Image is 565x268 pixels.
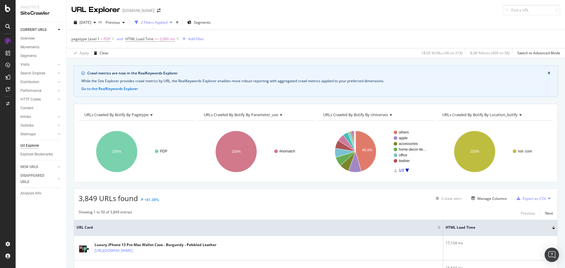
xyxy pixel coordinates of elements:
div: Open Intercom Messenger [545,248,559,262]
div: Crawl metrics are now in the RealKeywords Explorer [87,71,548,76]
span: PDP [104,35,110,43]
div: Visits [20,62,29,68]
h4: URLs Crawled By Botify By parameter_use [203,110,309,119]
div: [DOMAIN_NAME] [122,8,155,14]
span: vs [98,19,103,24]
div: Analytics [20,5,62,10]
div: Content [20,105,33,111]
div: Switch to Advanced Mode [517,50,560,56]
svg: A chart. [79,125,195,178]
a: DISAPPEARED URLS [20,173,56,185]
text: PDP [160,149,167,153]
div: DISAPPEARED URLS [20,173,51,185]
div: CURRENT URLS [20,27,47,33]
a: Performance [20,88,56,94]
div: Explorer Bookmarks [20,151,53,158]
svg: A chart. [437,125,553,178]
img: main image [77,243,92,253]
input: Find a URL [503,5,560,15]
div: and [117,36,123,41]
div: Segments [20,53,37,59]
div: URL Explorer [71,5,120,15]
a: Content [20,105,62,111]
div: Performance [20,88,41,94]
span: URLs Crawled By Botify By location_botify [442,112,518,117]
text: 45.6% [362,148,372,152]
div: Apply [80,50,89,56]
button: Next [545,209,553,217]
a: Analysis Info [20,190,62,197]
div: Clear [100,50,109,56]
a: NEW URLS [20,164,56,170]
button: Switch to Advanced Mode [515,48,560,58]
a: Distribution [20,79,56,85]
span: = [101,36,103,41]
div: Manage Columns [477,196,507,201]
button: Add Filter [180,35,204,43]
a: Url Explorer [20,143,62,149]
span: URLs Crawled By Botify By universes [323,112,388,117]
button: and [117,36,123,42]
div: Previous [521,211,535,216]
div: 17,134 ms [446,240,555,246]
div: Create alert [441,196,461,201]
div: Search Engines [20,70,45,77]
text: leather [399,159,410,163]
text: 100% [231,149,241,154]
span: 2025 Oct. 1st [80,20,91,25]
button: 2 Filters Applied [132,18,175,27]
span: 3,849 URLs found [79,193,138,203]
button: Previous [103,18,127,27]
div: Analysis Info [20,190,41,197]
a: Overview [20,35,62,42]
a: Sitemaps [20,131,56,137]
div: Luxury iPhone 13 Pro Max Wallet Case - Burgundy - Pebbled Leather [95,242,216,248]
span: URLs Crawled By Botify By pagetype [84,112,149,117]
span: Segments [194,20,211,25]
text: apple [399,136,408,140]
text: 100% [470,149,479,154]
a: Visits [20,62,56,68]
text: others [399,130,409,134]
span: Previous [103,20,120,25]
div: +81.38% [144,197,159,202]
span: >= [155,36,159,41]
span: 2,000 ms [160,35,175,43]
div: Showing 1 to 50 of 3,849 entries [79,209,132,217]
button: Go to the RealKeywords Explorer [81,86,138,92]
div: times [175,20,180,26]
div: arrow-right-arrow-left [157,8,161,13]
text: #nomatch [279,149,295,153]
div: Distribution [20,79,39,85]
div: info banner [74,65,558,97]
span: URL Card [77,225,436,230]
svg: A chart. [317,125,434,178]
svg: A chart. [198,125,314,178]
div: Add Filter [188,36,204,41]
span: URLs Crawled By Botify By parameter_use [204,112,278,117]
a: Explorer Bookmarks [20,151,62,158]
button: Apply [71,48,89,58]
h4: URLs Crawled By Botify By location_botify [441,110,548,119]
div: Export as CSV [523,196,546,201]
a: CURRENT URLS [20,27,56,33]
text: 1/3 [399,168,404,173]
h4: URLs Crawled By Botify By universes [322,110,428,119]
text: accessories [399,142,418,146]
a: Segments [20,53,62,59]
div: Url Explorer [20,143,39,149]
div: 2 Filters Applied [141,20,167,25]
div: Next [545,211,553,216]
button: Manage Columns [469,195,507,202]
h4: URLs Crawled By Botify By pagetype [83,110,190,119]
div: Inlinks [20,114,31,120]
a: HTTP Codes [20,96,56,103]
a: Inlinks [20,114,56,120]
div: 18.65 % URLs ( 4K on 21K ) [421,50,463,56]
div: Outlinks [20,122,34,129]
a: [URL][DOMAIN_NAME] [95,248,133,254]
